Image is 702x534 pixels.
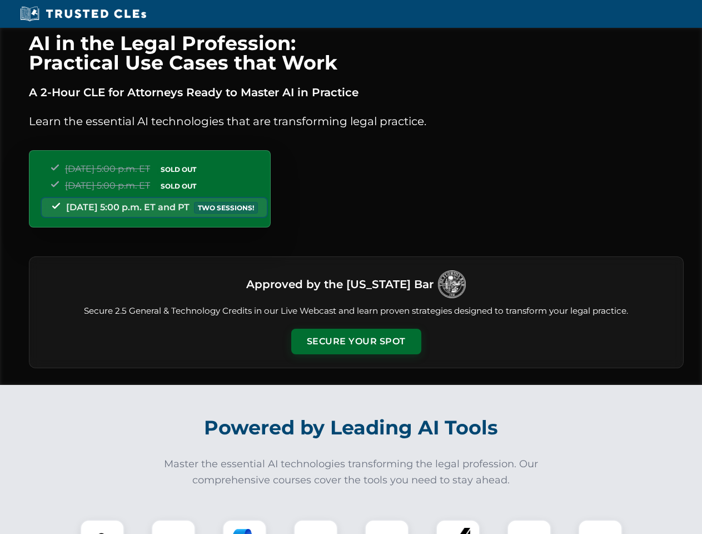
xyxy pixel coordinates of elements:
span: [DATE] 5:00 p.m. ET [65,180,150,191]
span: [DATE] 5:00 p.m. ET [65,164,150,174]
p: A 2-Hour CLE for Attorneys Ready to Master AI in Practice [29,83,684,101]
h3: Approved by the [US_STATE] Bar [246,274,434,294]
button: Secure Your Spot [291,329,421,354]
p: Learn the essential AI technologies that are transforming legal practice. [29,112,684,130]
img: Logo [438,270,466,298]
p: Master the essential AI technologies transforming the legal profession. Our comprehensive courses... [157,456,546,488]
h1: AI in the Legal Profession: Practical Use Cases that Work [29,33,684,72]
img: Trusted CLEs [17,6,150,22]
h2: Powered by Leading AI Tools [43,408,659,447]
span: SOLD OUT [157,180,200,192]
span: SOLD OUT [157,164,200,175]
p: Secure 2.5 General & Technology Credits in our Live Webcast and learn proven strategies designed ... [43,305,670,318]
